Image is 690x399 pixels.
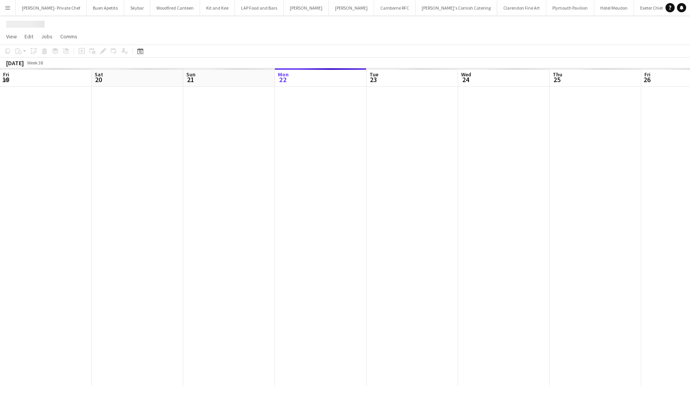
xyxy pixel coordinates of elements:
button: Hotel Meudon [594,0,634,15]
span: Comms [60,33,77,40]
button: Woodfired Canteen [150,0,200,15]
span: Sun [186,71,195,78]
span: 22 [277,75,289,84]
span: 24 [460,75,471,84]
span: Tue [370,71,378,78]
span: Edit [25,33,33,40]
button: Exeter Chiefs [634,0,671,15]
button: [PERSON_NAME]'s Cornish Catering [416,0,497,15]
span: Mon [278,71,289,78]
span: Thu [553,71,562,78]
span: 25 [552,75,562,84]
button: [PERSON_NAME] [329,0,374,15]
button: Clarendon Fine Art [497,0,546,15]
a: Edit [21,31,36,41]
div: [DATE] [6,59,24,67]
button: Buen Apetito [87,0,124,15]
span: Jobs [41,33,53,40]
a: Jobs [38,31,56,41]
span: 23 [368,75,378,84]
button: LAP Food and Bars [235,0,284,15]
span: Wed [461,71,471,78]
span: 26 [643,75,651,84]
button: [PERSON_NAME]- Private Chef [16,0,87,15]
button: Skybar [124,0,150,15]
span: 19 [2,75,9,84]
span: View [6,33,17,40]
span: Sat [95,71,103,78]
button: Camborne RFC [374,0,416,15]
span: Fri [644,71,651,78]
a: Comms [57,31,80,41]
span: 20 [94,75,103,84]
span: 21 [185,75,195,84]
button: [PERSON_NAME] [284,0,329,15]
button: Kit and Kee [200,0,235,15]
span: Week 38 [25,60,44,66]
span: Fri [3,71,9,78]
a: View [3,31,20,41]
button: Plymouth Pavilion [546,0,594,15]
